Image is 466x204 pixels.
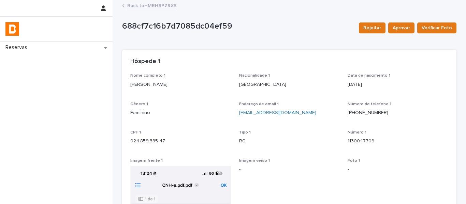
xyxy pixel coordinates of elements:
[239,138,340,145] p: RG
[363,25,381,31] span: Rejeitar
[348,74,390,78] span: Data de nascimento 1
[239,130,251,135] span: Tipo 1
[422,25,452,31] span: Verificar Foto
[130,102,148,106] span: Gênero 1
[130,74,165,78] span: Nome completo 1
[130,159,163,163] span: Imagem frente 1
[130,138,231,145] p: 024.859.385-47
[239,74,270,78] span: Nacionalidade 1
[348,159,360,163] span: Foto 1
[3,44,33,51] p: Reservas
[348,166,448,173] p: -
[127,1,177,9] a: Back toHMRH8PZ9XS
[239,81,340,88] p: [GEOGRAPHIC_DATA]
[417,22,456,33] button: Verificar Foto
[348,110,388,115] a: [PHONE_NUMBER]
[348,138,448,145] p: 1130047709
[130,130,141,135] span: CPF 1
[393,25,410,31] span: Aprovar
[388,22,414,33] button: Aprovar
[5,22,19,36] img: zVaNuJHRTjyIjT5M9Xd5
[348,130,366,135] span: Número 1
[348,102,391,106] span: Número de telefone 1
[239,102,279,106] span: Endereço de email 1
[130,81,231,88] p: [PERSON_NAME]
[348,81,448,88] p: [DATE]
[239,159,270,163] span: Imagem verso 1
[122,21,353,31] p: 688cf7c16b7d7085dc04ef59
[130,58,160,65] h2: Hóspede 1
[130,109,231,116] p: Feminino
[239,110,316,115] a: [EMAIL_ADDRESS][DOMAIN_NAME]
[239,166,340,173] p: -
[359,22,385,33] button: Rejeitar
